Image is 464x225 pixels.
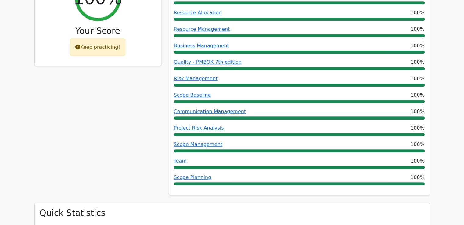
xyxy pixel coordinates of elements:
[174,158,187,164] a: Team
[174,59,242,65] a: Quality - PMBOK 7th edition
[411,174,425,181] span: 100%
[411,59,425,66] span: 100%
[70,38,125,56] div: Keep practicing!
[411,157,425,165] span: 100%
[411,26,425,33] span: 100%
[411,108,425,115] span: 100%
[411,9,425,16] span: 100%
[40,26,156,36] h3: Your Score
[174,141,222,147] a: Scope Management
[411,42,425,49] span: 100%
[174,174,211,180] a: Scope Planning
[174,92,211,98] a: Scope Baseline
[174,125,224,131] a: Project Risk Analysis
[411,91,425,99] span: 100%
[174,10,222,16] a: Resource Allocation
[174,76,218,81] a: Risk Management
[411,141,425,148] span: 100%
[411,75,425,82] span: 100%
[174,109,246,114] a: Communication Management
[411,124,425,132] span: 100%
[174,26,230,32] a: Resource Management
[174,43,229,48] a: Business Management
[40,208,425,218] h3: Quick Statistics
